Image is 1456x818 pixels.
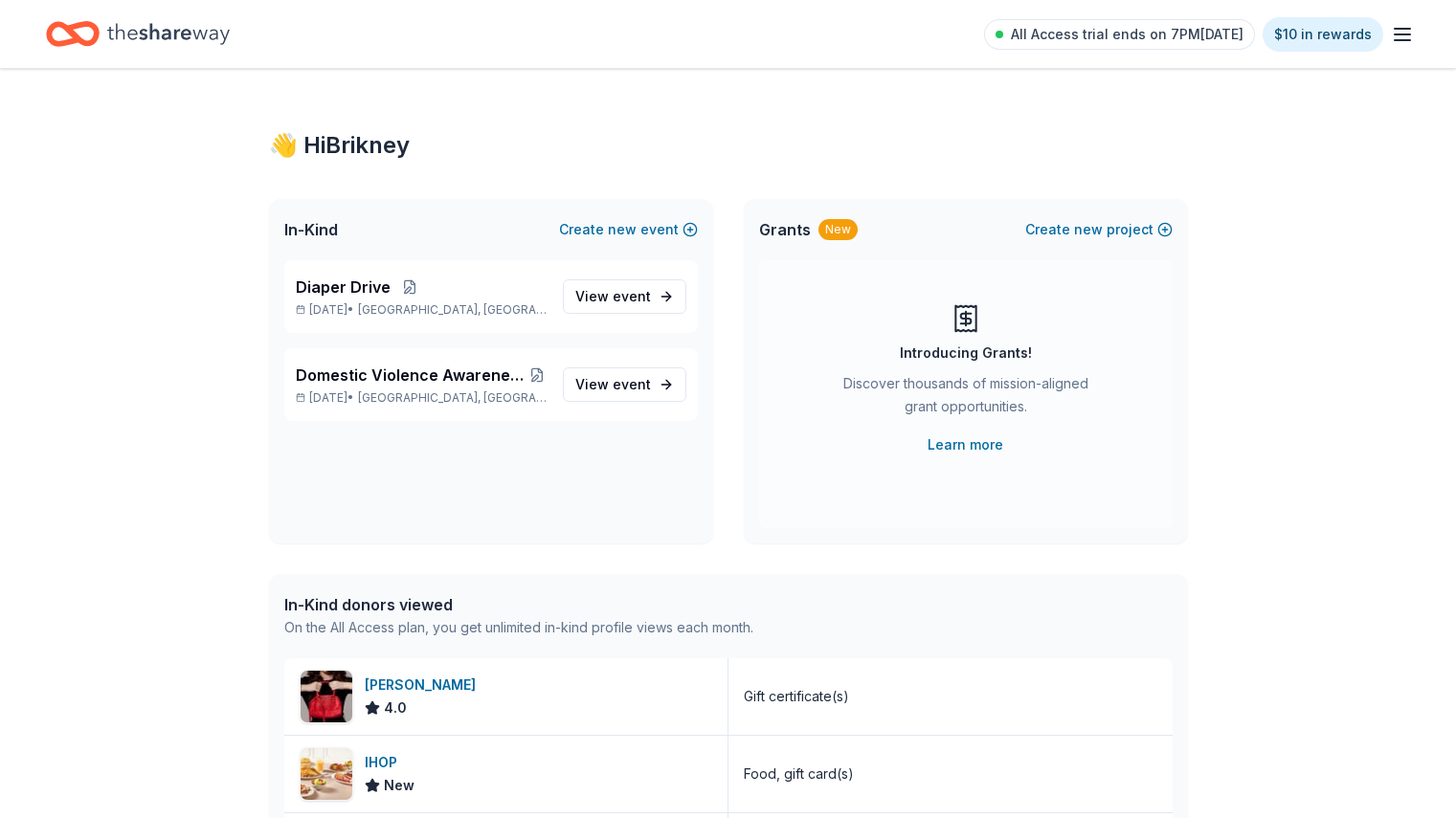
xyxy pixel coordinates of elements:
[1011,23,1243,46] span: All Access trial ends on 7PM[DATE]
[296,276,391,298] span: Diaper Drive
[384,696,407,719] span: 4.0
[836,372,1096,426] div: Discover thousands of mission-aligned grant opportunities.
[296,364,527,387] span: Domestic Violence Awareness and Prevention Pop Up Shop
[759,218,811,241] span: Grants
[818,219,858,240] div: New
[563,367,686,402] a: View event
[301,671,352,722] img: Image for Jacki Easlick
[365,674,483,696] div: [PERSON_NAME]
[384,774,414,797] span: New
[284,218,338,241] span: In-Kind
[928,433,1003,456] a: Learn more
[269,130,1188,161] div: 👋 Hi Brikney
[984,19,1255,50] a: All Access trial ends on 7PM[DATE]
[563,279,686,314] a: View event
[575,285,651,308] span: View
[559,218,698,241] button: Createnewevent
[613,288,651,304] span: event
[900,342,1032,365] div: Introducing Grants!
[284,593,753,616] div: In-Kind donors viewed
[296,302,548,318] p: [DATE] •
[301,748,352,800] img: Image for IHOP
[284,616,753,639] div: On the All Access plan, you get unlimited in-kind profile views each month.
[575,373,651,396] span: View
[744,685,849,708] div: Gift certificate(s)
[365,751,414,774] div: IHOP
[744,763,854,785] div: Food, gift card(s)
[613,376,651,392] span: event
[296,390,548,406] p: [DATE] •
[358,302,547,318] span: [GEOGRAPHIC_DATA], [GEOGRAPHIC_DATA]
[1074,218,1103,241] span: new
[1263,17,1383,52] a: $10 in rewards
[608,218,637,241] span: new
[46,11,230,56] a: Home
[358,390,547,406] span: [GEOGRAPHIC_DATA], [GEOGRAPHIC_DATA]
[1025,218,1173,241] button: Createnewproject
